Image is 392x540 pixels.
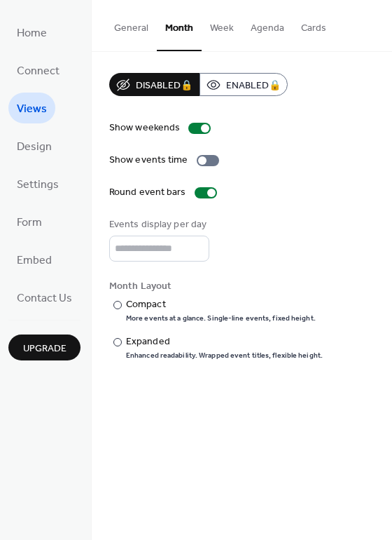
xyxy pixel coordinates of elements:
span: Connect [17,60,59,83]
div: Events display per day [109,217,206,232]
div: Show events time [109,153,188,168]
span: Embed [17,250,52,272]
div: Compact [126,297,313,312]
span: Design [17,136,52,158]
button: Upgrade [8,335,80,360]
a: Connect [8,55,68,86]
span: Upgrade [23,342,66,356]
span: Contact Us [17,288,72,310]
div: More events at a glance. Single-line events, fixed height. [126,313,316,323]
div: Month Layout [109,279,372,294]
a: Home [8,17,55,48]
a: Views [8,93,55,123]
a: Settings [8,168,67,199]
a: Contact Us [8,282,80,313]
a: Form [8,206,50,237]
span: Views [17,98,47,121]
span: Home [17,22,47,45]
div: Round event bars [109,185,186,200]
a: Embed [8,244,60,275]
div: Enhanced readability. Wrapped event titles, flexible height. [126,351,323,360]
div: Expanded [126,335,320,349]
div: Show weekends [109,121,180,135]
span: Settings [17,174,59,196]
a: Design [8,130,60,161]
span: Form [17,212,42,234]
